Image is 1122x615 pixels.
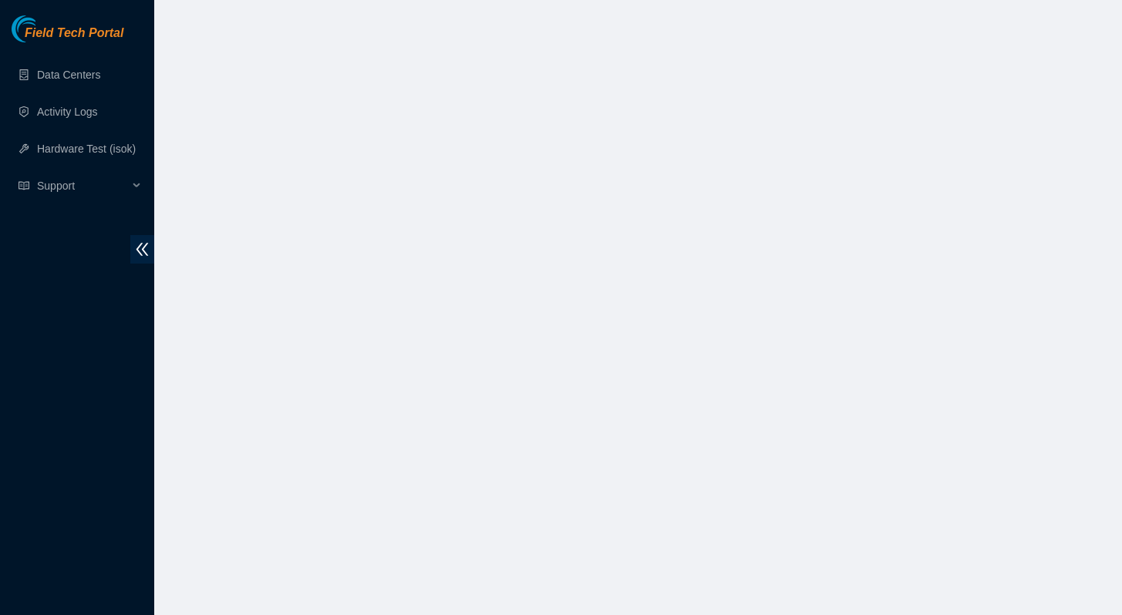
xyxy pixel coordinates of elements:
[19,180,29,191] span: read
[12,15,78,42] img: Akamai Technologies
[130,235,154,264] span: double-left
[37,143,136,155] a: Hardware Test (isok)
[37,69,100,81] a: Data Centers
[12,28,123,48] a: Akamai TechnologiesField Tech Portal
[25,26,123,41] span: Field Tech Portal
[37,106,98,118] a: Activity Logs
[37,170,128,201] span: Support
